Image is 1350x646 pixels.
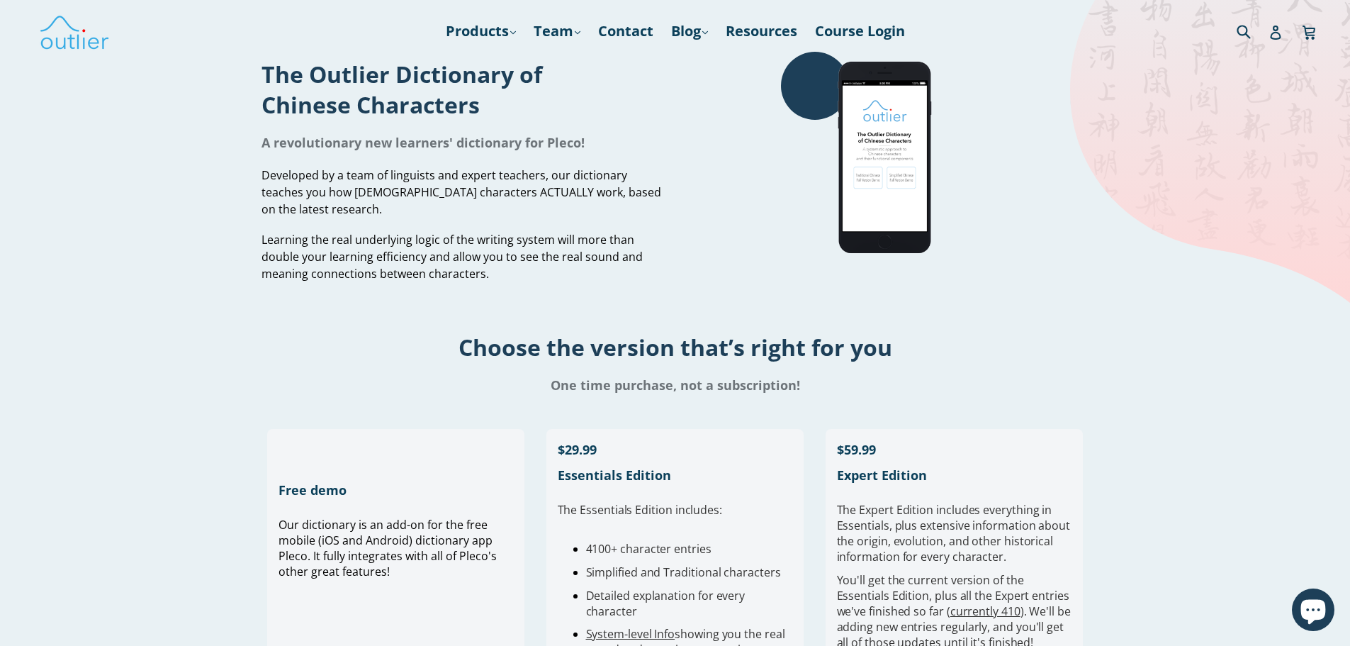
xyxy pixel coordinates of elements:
a: Course Login [808,18,912,44]
h1: Essentials Edition [558,467,793,484]
span: Developed by a team of linguists and expert teachers, our dictionary teaches you how [DEMOGRAPHIC... [261,167,661,217]
h1: A revolutionary new learners' dictionary for Pleco! [261,134,665,151]
a: Team [527,18,587,44]
a: Contact [591,18,660,44]
a: Blog [664,18,715,44]
span: $29.99 [558,441,597,458]
span: verything in Essentials, plus extensive information about the origin, evolution, and other histor... [837,502,1070,564]
h1: The Outlier Dictionary of Chinese Characters [261,59,665,120]
a: Resources [719,18,804,44]
span: Learning the real underlying logic of the writing system will more than double your learning effi... [261,232,643,282]
span: Our dictionary is an add-on for the free mobile (iOS and Android) dictionary app Pleco. It fully ... [279,517,497,579]
span: 4100+ character entries [586,541,711,557]
span: $59.99 [837,441,876,458]
span: The Essentials Edition includes: [558,502,722,518]
inbox-online-store-chat: Shopify online store chat [1288,589,1339,635]
span: The Expert Edition includes e [837,502,990,518]
img: Outlier Linguistics [39,11,110,52]
span: Detailed explanation for every character [586,588,746,619]
a: currently 410 [950,603,1020,619]
h1: Free demo [279,481,514,499]
span: Simplified and Traditional characters [586,564,781,580]
input: Search [1233,16,1272,45]
a: Products [439,18,523,44]
a: System-level Info [586,626,675,642]
h1: Expert Edition [837,467,1072,484]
